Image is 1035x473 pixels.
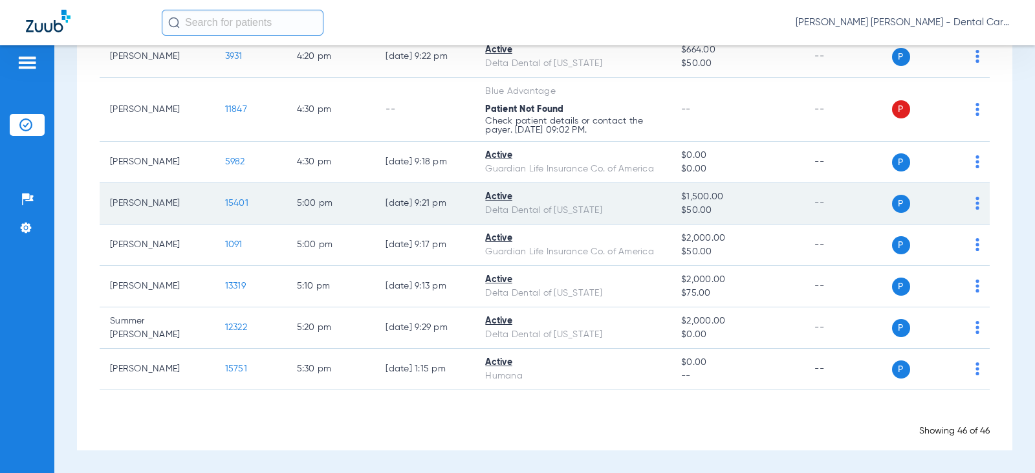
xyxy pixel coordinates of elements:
[681,43,794,57] span: $664.00
[225,199,248,208] span: 15401
[225,240,243,249] span: 1091
[975,197,979,210] img: group-dot-blue.svg
[485,190,660,204] div: Active
[681,369,794,383] span: --
[485,116,660,135] p: Check patient details or contact the payer. [DATE] 09:02 PM.
[975,155,979,168] img: group-dot-blue.svg
[375,225,475,266] td: [DATE] 9:17 PM
[100,266,215,307] td: [PERSON_NAME]
[681,273,794,287] span: $2,000.00
[287,78,376,142] td: 4:30 PM
[975,280,979,292] img: group-dot-blue.svg
[375,78,475,142] td: --
[100,225,215,266] td: [PERSON_NAME]
[975,362,979,375] img: group-dot-blue.svg
[100,349,215,390] td: [PERSON_NAME]
[485,105,563,114] span: Patient Not Found
[225,52,243,61] span: 3931
[225,157,245,166] span: 5982
[287,142,376,183] td: 4:30 PM
[100,307,215,349] td: Summer [PERSON_NAME]
[225,105,247,114] span: 11847
[804,307,891,349] td: --
[485,204,660,217] div: Delta Dental of [US_STATE]
[681,232,794,245] span: $2,000.00
[287,349,376,390] td: 5:30 PM
[975,50,979,63] img: group-dot-blue.svg
[681,57,794,71] span: $50.00
[287,183,376,225] td: 5:00 PM
[892,236,910,254] span: P
[100,78,215,142] td: [PERSON_NAME]
[681,287,794,300] span: $75.00
[375,142,475,183] td: [DATE] 9:18 PM
[168,17,180,28] img: Search Icon
[375,349,475,390] td: [DATE] 1:15 PM
[892,195,910,213] span: P
[681,328,794,342] span: $0.00
[485,85,660,98] div: Blue Advantage
[485,369,660,383] div: Humana
[681,105,691,114] span: --
[681,190,794,204] span: $1,500.00
[375,183,475,225] td: [DATE] 9:21 PM
[892,48,910,66] span: P
[485,149,660,162] div: Active
[892,278,910,296] span: P
[681,204,794,217] span: $50.00
[485,57,660,71] div: Delta Dental of [US_STATE]
[804,36,891,78] td: --
[225,281,246,291] span: 13319
[975,238,979,251] img: group-dot-blue.svg
[892,153,910,171] span: P
[485,162,660,176] div: Guardian Life Insurance Co. of America
[892,360,910,379] span: P
[681,245,794,259] span: $50.00
[225,323,247,332] span: 12322
[804,78,891,142] td: --
[26,10,71,32] img: Zuub Logo
[804,142,891,183] td: --
[100,183,215,225] td: [PERSON_NAME]
[287,36,376,78] td: 4:20 PM
[100,36,215,78] td: [PERSON_NAME]
[804,266,891,307] td: --
[681,356,794,369] span: $0.00
[681,162,794,176] span: $0.00
[485,232,660,245] div: Active
[485,328,660,342] div: Delta Dental of [US_STATE]
[485,287,660,300] div: Delta Dental of [US_STATE]
[287,307,376,349] td: 5:20 PM
[796,16,1009,29] span: [PERSON_NAME] [PERSON_NAME] - Dental Care of [PERSON_NAME]
[919,426,990,435] span: Showing 46 of 46
[681,314,794,328] span: $2,000.00
[287,225,376,266] td: 5:00 PM
[975,321,979,334] img: group-dot-blue.svg
[225,364,247,373] span: 15751
[485,273,660,287] div: Active
[287,266,376,307] td: 5:10 PM
[975,103,979,116] img: group-dot-blue.svg
[804,349,891,390] td: --
[804,183,891,225] td: --
[681,149,794,162] span: $0.00
[375,36,475,78] td: [DATE] 9:22 PM
[892,319,910,337] span: P
[485,314,660,328] div: Active
[375,266,475,307] td: [DATE] 9:13 PM
[17,55,38,71] img: hamburger-icon
[100,142,215,183] td: [PERSON_NAME]
[375,307,475,349] td: [DATE] 9:29 PM
[162,10,323,36] input: Search for patients
[892,100,910,118] span: P
[485,43,660,57] div: Active
[485,356,660,369] div: Active
[804,225,891,266] td: --
[485,245,660,259] div: Guardian Life Insurance Co. of America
